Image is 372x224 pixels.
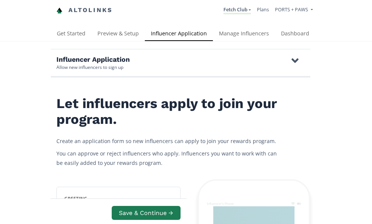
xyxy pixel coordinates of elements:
[51,27,91,42] a: Get Started
[275,6,313,15] a: PORTS + PAWS
[257,6,269,13] a: Plans
[223,6,251,14] a: Fetch Club
[213,27,275,42] a: Manage Influencers
[56,8,62,14] img: favicon-32x32.png
[56,149,282,168] p: You can approve or reject influencers who apply. Influencers you want to work with can be easily ...
[275,27,315,42] a: Dashboard
[56,136,282,146] p: Create an application form so new influencers can apply to join your rewards program.
[56,4,113,17] a: Altolinks
[112,206,180,220] button: Save & Continue →
[207,201,234,206] div: Influencer's Phone
[275,6,308,13] span: PORTS + PAWS
[56,64,130,70] div: Allow new influencers to sign up
[56,55,130,64] h5: Influencer Application
[56,96,282,127] h2: Let influencers apply to join your program.
[145,27,213,42] a: Influencer Application
[91,27,145,42] a: Preview & Setup
[64,195,87,202] span: greeting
